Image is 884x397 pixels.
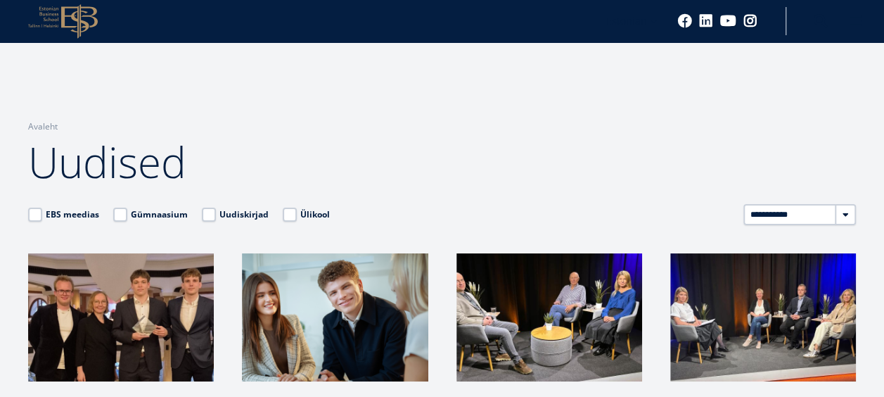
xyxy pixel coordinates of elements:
img: a [28,253,214,382]
label: Ülikool [283,208,330,222]
a: Instagram [743,14,757,28]
label: Uudiskirjad [202,208,269,222]
a: Avaleht [28,120,58,134]
img: Indrek Tallo, Peep Aaviksoo ja Merle Viirmaa [456,253,642,382]
a: Linkedin [699,14,713,28]
a: Facebook [678,14,692,28]
h1: Uudised [28,134,856,190]
img: Merle Viirmaa, Kertu Ruus, Arthur Taavet, Kärt Vilt [670,253,856,382]
img: a [242,253,428,382]
label: Gümnaasium [113,208,188,222]
label: EBS meedias [28,208,99,222]
a: Youtube [720,14,736,28]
